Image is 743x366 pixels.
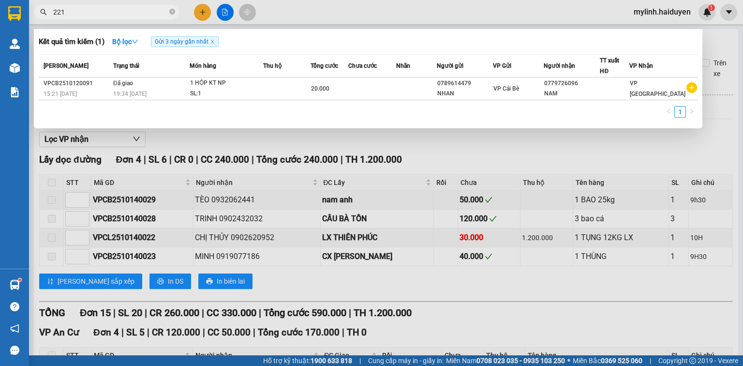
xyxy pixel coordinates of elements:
button: right [686,106,698,118]
span: close-circle [169,8,175,17]
span: 19:34 [DATE] [113,91,147,97]
span: VP Nhận [629,62,653,69]
span: Món hàng [190,62,216,69]
span: right [689,108,695,114]
span: 20.000 [311,85,329,92]
span: message [10,346,19,355]
h1: Lấy dọc đường [65,29,195,48]
sup: 1 [18,278,21,281]
span: Chưa cước [348,62,377,69]
span: Người nhận [544,62,575,69]
span: close-circle [169,9,175,15]
li: Previous Page [663,106,674,118]
strong: Bộ lọc [112,38,138,46]
div: VPCB2510120091 [44,78,110,89]
button: Bộ lọcdown [104,34,146,49]
img: logo-vxr [8,6,21,21]
h3: Kết quả tìm kiếm ( 1 ) [39,37,104,47]
img: warehouse-icon [10,63,20,73]
span: 15:21 [DATE] [44,91,77,97]
span: VP [GEOGRAPHIC_DATA] [630,80,685,97]
span: close [210,39,215,44]
span: Gửi 3 ngày gần nhất [151,36,219,47]
div: 0789614479 [437,78,493,89]
a: 1 [675,107,685,117]
button: left [663,106,674,118]
span: Nhãn [396,62,410,69]
div: 0779726096 [544,78,600,89]
input: Tìm tên, số ĐT hoặc mã đơn [53,7,167,17]
div: 1 HỘP KT NP [190,78,263,89]
div: NAM [544,89,600,99]
span: TT xuất HĐ [600,57,619,75]
li: Next Page [686,106,698,118]
span: down [132,38,138,45]
span: Đã giao [113,80,133,87]
span: Thu hộ [263,62,282,69]
span: left [666,108,671,114]
span: notification [10,324,19,333]
img: warehouse-icon [10,280,20,290]
span: VP Gửi [493,62,511,69]
h2: LX NHƯ Ý [65,48,142,75]
span: question-circle [10,302,19,311]
b: Hải Duyên [26,8,95,24]
div: NHAN [437,89,493,99]
span: Tổng cước [311,62,338,69]
span: plus-circle [686,82,697,93]
img: solution-icon [10,87,20,97]
span: VP Cái Bè [493,85,519,92]
span: Trạng thái [113,62,139,69]
img: warehouse-icon [10,39,20,49]
span: Người gửi [437,62,463,69]
span: search [40,9,47,15]
li: 1 [674,106,686,118]
span: [PERSON_NAME] [44,62,89,69]
div: SL: 1 [190,89,263,99]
